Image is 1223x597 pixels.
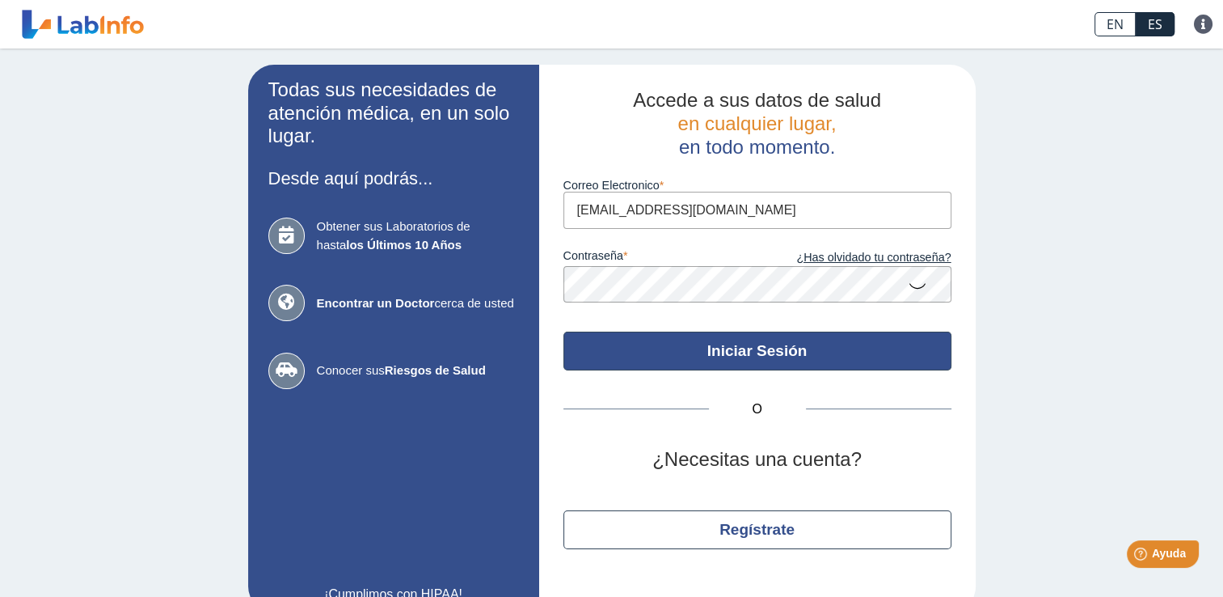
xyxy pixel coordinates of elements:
[563,179,951,192] label: Correo Electronico
[317,218,519,254] span: Obtener sus Laboratorios de hasta
[679,136,835,158] span: en todo momento.
[757,249,951,267] a: ¿Has olvidado tu contraseña?
[633,89,881,111] span: Accede a sus datos de salud
[677,112,836,134] span: en cualquier lugar,
[317,296,435,310] b: Encontrar un Doctor
[563,448,951,472] h2: ¿Necesitas una cuenta?
[1079,534,1205,579] iframe: Help widget launcher
[1136,12,1175,36] a: ES
[563,332,951,370] button: Iniciar Sesión
[1094,12,1136,36] a: EN
[709,400,806,419] span: O
[563,249,757,267] label: contraseña
[317,362,519,380] span: Conocer sus
[268,78,519,148] h2: Todas sus necesidades de atención médica, en un solo lugar.
[563,510,951,549] button: Regístrate
[346,238,462,252] b: los Últimos 10 Años
[385,363,486,377] b: Riesgos de Salud
[268,168,519,188] h3: Desde aquí podrás...
[317,294,519,313] span: cerca de usted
